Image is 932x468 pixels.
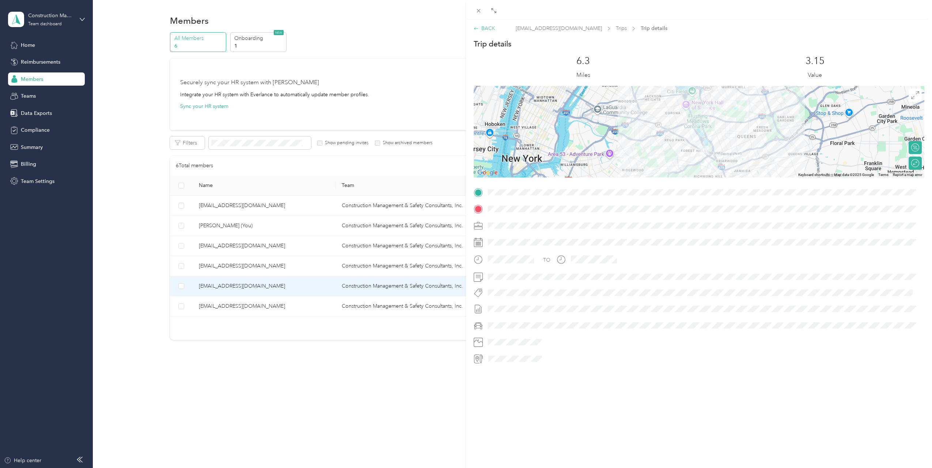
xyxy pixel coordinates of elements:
[476,168,500,177] img: Google
[878,173,889,177] a: Terms (opens in new tab)
[641,25,667,32] span: Trip details
[834,173,874,177] span: Map data ©2025 Google
[516,25,602,32] span: [EMAIL_ADDRESS][DOMAIN_NAME]
[798,172,830,177] button: Keyboard shortcuts
[893,173,922,177] a: Report a map error
[474,25,495,32] div: BACK
[576,71,590,80] p: Miles
[806,55,825,67] p: 3.15
[616,25,627,32] span: Trips
[808,71,822,80] p: Value
[891,427,932,468] iframe: Everlance-gr Chat Button Frame
[474,39,511,49] p: Trip details
[576,55,590,67] p: 6.3
[543,256,550,264] div: TO
[476,168,500,177] a: Open this area in Google Maps (opens a new window)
